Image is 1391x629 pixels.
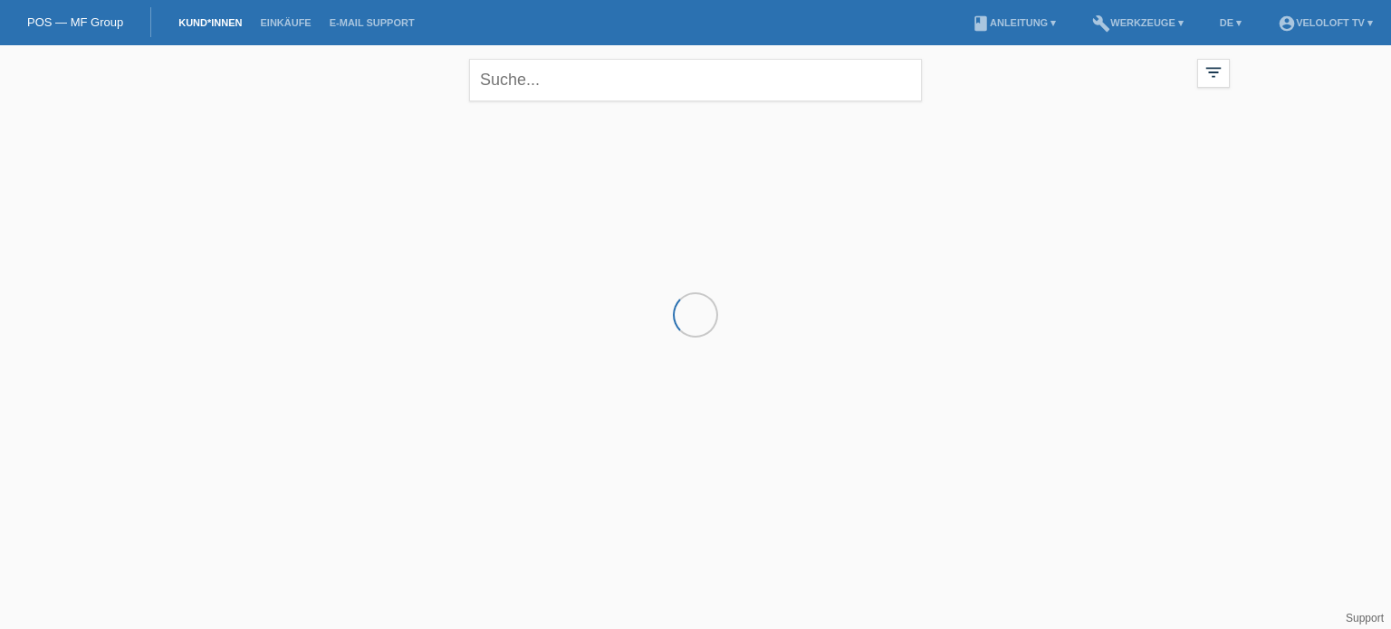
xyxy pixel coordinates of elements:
i: account_circle [1278,14,1296,33]
i: build [1092,14,1110,33]
input: Suche... [469,59,922,101]
a: POS — MF Group [27,15,123,29]
a: bookAnleitung ▾ [963,17,1065,28]
a: Support [1346,612,1384,624]
i: filter_list [1204,62,1223,82]
a: Einkäufe [251,17,320,28]
a: DE ▾ [1211,17,1251,28]
i: book [972,14,990,33]
a: buildWerkzeuge ▾ [1083,17,1193,28]
a: Kund*innen [169,17,251,28]
a: account_circleVeloLoft TV ▾ [1269,17,1382,28]
a: E-Mail Support [321,17,424,28]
